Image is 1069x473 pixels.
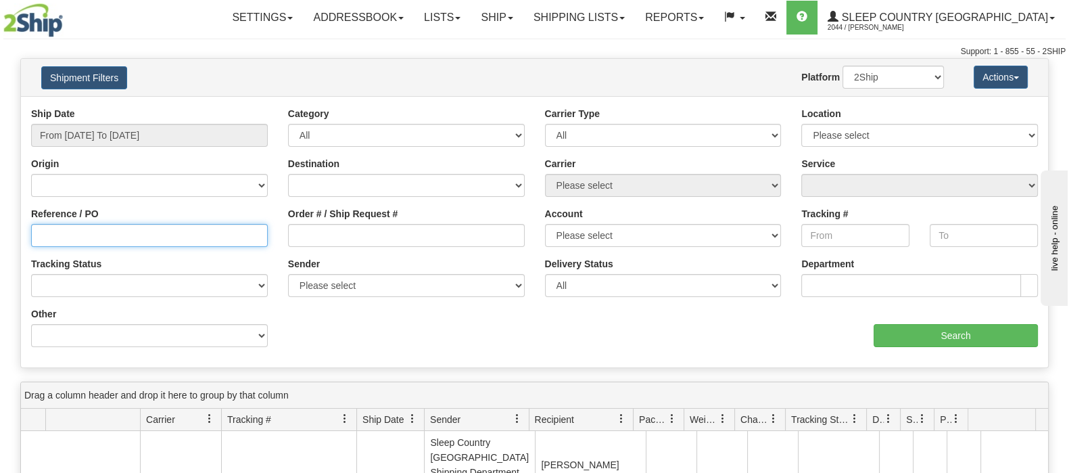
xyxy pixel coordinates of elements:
[945,407,968,430] a: Pickup Status filter column settings
[545,257,613,271] label: Delivery Status
[414,1,471,35] a: Lists
[31,107,75,120] label: Ship Date
[31,307,56,321] label: Other
[740,413,769,426] span: Charge
[872,413,884,426] span: Delivery Status
[545,157,576,171] label: Carrier
[10,12,125,22] div: live help - online
[801,157,835,171] label: Service
[843,407,866,430] a: Tracking Status filter column settings
[711,407,734,430] a: Weight filter column settings
[791,413,850,426] span: Tracking Status
[610,407,633,430] a: Recipient filter column settings
[3,46,1066,58] div: Support: 1 - 855 - 55 - 2SHIP
[288,257,320,271] label: Sender
[801,257,854,271] label: Department
[222,1,303,35] a: Settings
[31,207,99,221] label: Reference / PO
[198,407,221,430] a: Carrier filter column settings
[401,407,424,430] a: Ship Date filter column settings
[31,257,101,271] label: Tracking Status
[21,382,1048,409] div: grid grouping header
[1038,167,1068,305] iframe: chat widget
[635,1,714,35] a: Reports
[930,224,1038,247] input: To
[639,413,667,426] span: Packages
[940,413,951,426] span: Pickup Status
[801,70,840,84] label: Platform
[523,1,635,35] a: Shipping lists
[535,413,574,426] span: Recipient
[288,207,398,221] label: Order # / Ship Request #
[838,12,1048,23] span: Sleep Country [GEOGRAPHIC_DATA]
[288,107,329,120] label: Category
[471,1,523,35] a: Ship
[506,407,529,430] a: Sender filter column settings
[303,1,414,35] a: Addressbook
[362,413,404,426] span: Ship Date
[874,324,1038,347] input: Search
[3,3,63,37] img: logo2044.jpg
[877,407,900,430] a: Delivery Status filter column settings
[974,66,1028,89] button: Actions
[288,157,339,171] label: Destination
[828,21,929,35] span: 2044 / [PERSON_NAME]
[762,407,785,430] a: Charge filter column settings
[545,107,600,120] label: Carrier Type
[31,157,59,171] label: Origin
[906,413,918,426] span: Shipment Issues
[333,407,356,430] a: Tracking # filter column settings
[911,407,934,430] a: Shipment Issues filter column settings
[146,413,175,426] span: Carrier
[545,207,583,221] label: Account
[801,207,848,221] label: Tracking #
[430,413,460,426] span: Sender
[801,107,840,120] label: Location
[690,413,718,426] span: Weight
[41,66,127,89] button: Shipment Filters
[227,413,271,426] span: Tracking #
[801,224,909,247] input: From
[661,407,684,430] a: Packages filter column settings
[817,1,1065,35] a: Sleep Country [GEOGRAPHIC_DATA] 2044 / [PERSON_NAME]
